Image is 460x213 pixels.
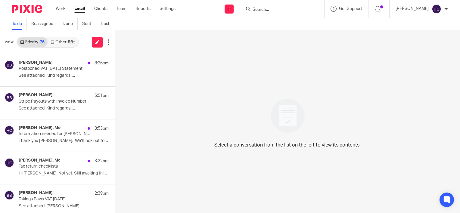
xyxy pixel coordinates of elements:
p: [PERSON_NAME] [396,6,429,12]
a: Team [117,6,126,12]
a: Done [63,18,78,30]
p: 5:51pm [95,93,109,99]
img: svg%3E [5,190,14,200]
a: To do [12,18,27,30]
a: Email [74,6,85,12]
a: Reassigned [31,18,58,30]
a: Work [56,6,65,12]
p: Postponed VAT [DATE] Statement [19,66,91,71]
img: image [267,95,309,137]
img: svg%3E [5,125,14,135]
span: Get Support [339,7,362,11]
p: Tax return checklists [19,164,91,169]
img: svg%3E [5,158,14,168]
a: Sent [82,18,96,30]
p: Stripe Payouts with Invoice Number [19,99,91,104]
p: See attached. Kind regards, ... [19,73,109,78]
a: Settings [160,6,176,12]
img: Pixie [12,5,42,13]
a: Reports [135,6,151,12]
p: See attached. Kind regards, ... [19,106,109,111]
p: 3:22pm [95,158,109,164]
a: Clients [94,6,107,12]
p: Takings Paws VAT [DATE] [19,197,91,202]
h4: [PERSON_NAME] [19,60,53,65]
img: svg%3E [432,4,441,14]
a: Other99+ [48,37,78,47]
p: 8:26pm [95,60,109,66]
a: Trash [101,18,115,30]
h4: [PERSON_NAME] [19,93,53,98]
img: svg%3E [5,93,14,102]
h4: [PERSON_NAME] [19,190,53,196]
p: 3:53pm [95,125,109,131]
span: View [5,39,14,45]
p: 2:39pm [95,190,109,196]
img: svg%3E [5,60,14,70]
p: Information needed for [PERSON_NAME]'s self assessment registration [19,131,91,137]
input: Search [252,7,306,13]
h4: [PERSON_NAME], Me [19,125,61,131]
p: See attached. [PERSON_NAME] ... [19,204,109,209]
p: Hi [PERSON_NAME], Not yet. Still awaiting things... [19,171,109,176]
p: Thank you [PERSON_NAME]. We’ll look out for the... [19,138,109,144]
div: 99+ [68,40,75,44]
div: 76 [40,40,45,44]
a: Priority76 [17,37,48,47]
p: Select a conversation from the list on the left to view its contents. [214,141,361,149]
h4: [PERSON_NAME], Me [19,158,61,163]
